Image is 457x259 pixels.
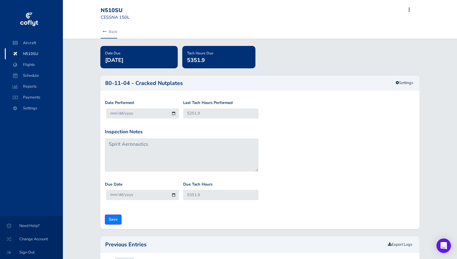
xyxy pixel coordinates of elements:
h2: Previous Entries [105,242,386,247]
span: Payments [11,92,57,103]
label: Date Performed [105,100,134,106]
span: N510SU [11,48,57,59]
span: Tach Hours Due [187,51,213,56]
label: Due Tach Hours [183,181,212,188]
img: coflyt logo [19,11,39,29]
span: Settings [11,103,57,114]
div: N510SU [101,7,144,14]
label: Due Date [105,181,122,188]
span: Flights [11,59,57,70]
span: Date Due [105,51,120,56]
span: Change Account [7,234,56,244]
label: Inspection Notes [105,128,143,136]
input: Save [105,215,122,225]
div: Open Intercom Messenger [436,238,451,253]
span: 5351.9 [187,57,205,64]
span: Sign Out [7,247,56,258]
small: CESSNA 150L [101,14,130,20]
textarea: Spirit Aeronautics [105,138,258,172]
span: [DATE] [105,57,123,64]
h2: 80-11-04 - Cracked Nutplates [105,80,415,86]
a: Back [101,25,117,38]
a: Export Logs [388,242,412,247]
label: Last Tach Hours Performed [183,100,233,106]
span: Aircraft [11,37,57,48]
a: Settings [392,78,417,88]
span: Need Help? [7,220,56,231]
span: Schedule [11,70,57,81]
span: Reports [11,81,57,92]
